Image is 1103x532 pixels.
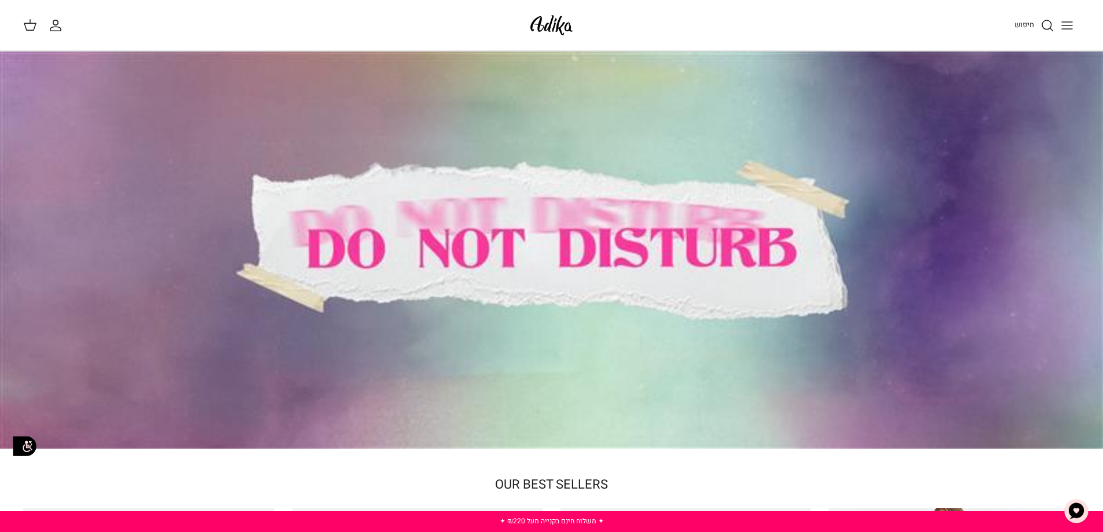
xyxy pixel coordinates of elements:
[1059,494,1094,529] button: צ'אט
[527,12,576,39] img: Adika IL
[1054,13,1080,38] button: Toggle menu
[9,430,41,462] img: accessibility_icon02.svg
[495,475,608,494] a: OUR BEST SELLERS
[1014,19,1054,32] a: חיפוש
[1014,19,1034,30] span: חיפוש
[49,19,67,32] a: החשבון שלי
[500,516,604,526] a: ✦ משלוח חינם בקנייה מעל ₪220 ✦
